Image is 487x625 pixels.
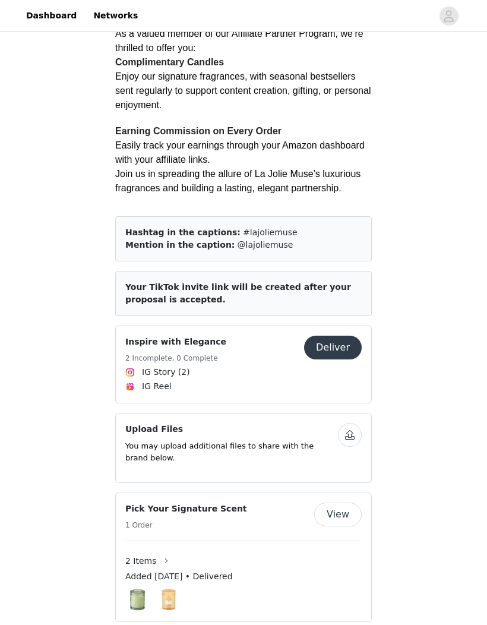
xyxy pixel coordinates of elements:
img: Instagram Reels Icon [125,382,135,392]
strong: Complimentary Candles [115,57,224,67]
span: IG Story (2) [142,366,190,378]
div: Pick Your Signature Scent [115,493,372,622]
span: #lajoliemuse [243,228,297,237]
h5: 2 Incomplete, 0 Complete [125,353,226,364]
img: Maelyn - Pumpkin Chai 19oz Candle [157,588,181,612]
div: Inspire with Elegance [115,326,372,403]
span: Easily track your earnings through your Amazon dashboard with your affiliate links. [115,140,365,165]
img: Instagram Icon [125,368,135,377]
h4: Inspire with Elegance [125,336,226,348]
a: Dashboard [19,2,84,29]
button: View [314,503,362,526]
span: Hashtag in the captions: [125,228,241,237]
strong: Earning Commission on Every Order [115,126,282,136]
span: Enjoy our signature fragrances, with seasonal bestsellers sent regularly to support content creat... [115,71,371,110]
h4: Upload Files [125,423,338,435]
span: Added [DATE] • Delivered [125,570,233,583]
div: avatar [443,7,454,26]
button: Deliver [304,336,362,359]
a: Networks [86,2,145,29]
h4: Pick Your Signature Scent [125,503,247,515]
h5: 1 Order [125,520,247,531]
span: @lajoliemuse [238,240,293,250]
span: 2 Items [125,555,157,567]
img: Maelyn - Pistachio Macaron 6oz Candle [125,588,150,612]
p: You may upload additional files to share with the brand below. [125,440,338,463]
span: Your TikTok invite link will be created after your proposal is accepted. [125,282,351,304]
span: Join us in spreading the allure of La Jolie Muse’s luxurious fragrances and building a lasting, e... [115,169,360,193]
span: IG Reel [142,380,172,393]
span: Mention in the caption: [125,240,235,250]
